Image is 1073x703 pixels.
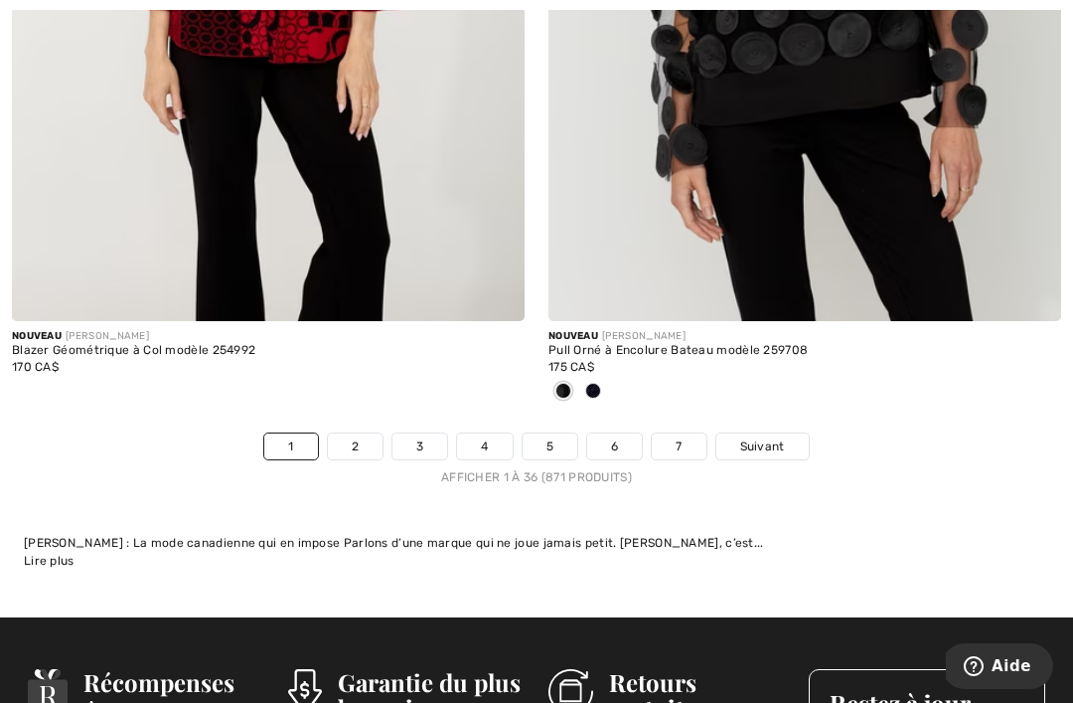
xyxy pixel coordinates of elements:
[740,438,785,455] span: Suivant
[548,344,1061,358] div: Pull Orné à Encolure Bateau modèle 259708
[587,434,642,459] a: 6
[12,329,525,344] div: [PERSON_NAME]
[946,643,1053,693] iframe: Ouvre un widget dans lequel vous pouvez trouver plus d’informations
[24,534,1049,552] div: [PERSON_NAME] : La mode canadienne qui en impose Parlons d’une marque qui ne joue jamais petit. [...
[328,434,383,459] a: 2
[578,376,608,409] div: Midnight
[457,434,512,459] a: 4
[392,434,447,459] a: 3
[548,329,1061,344] div: [PERSON_NAME]
[12,344,525,358] div: Blazer Géométrique à Col modèle 254992
[652,434,705,459] a: 7
[523,434,577,459] a: 5
[12,360,59,374] span: 170 CA$
[548,330,598,342] span: Nouveau
[548,376,578,409] div: Black
[12,330,62,342] span: Nouveau
[548,360,594,374] span: 175 CA$
[24,554,75,568] span: Lire plus
[264,434,317,459] a: 1
[716,434,809,459] a: Suivant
